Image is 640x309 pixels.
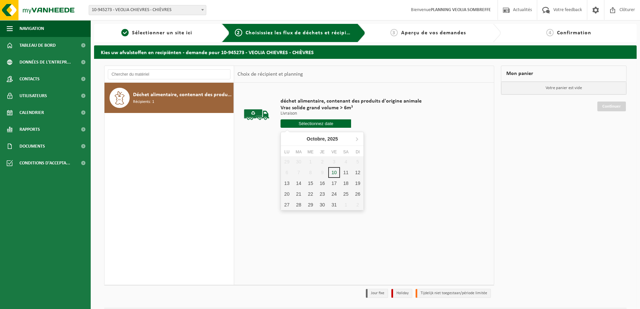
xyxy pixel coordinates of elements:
div: 29 [305,199,316,210]
div: Octobre, [304,133,341,144]
div: Lu [281,149,293,155]
div: Ve [328,149,340,155]
span: Déchet alimentaire, contenant des produits d'origine animale, non emballé, catégorie 3 [133,91,232,99]
div: Je [316,149,328,155]
span: Utilisateurs [19,87,47,104]
div: 23 [316,189,328,199]
p: Livraison [281,111,422,116]
span: Navigation [19,20,44,37]
span: Récipients: 1 [133,99,154,105]
span: Aperçu de vos demandes [401,30,466,36]
div: 14 [293,178,304,189]
div: 24 [328,189,340,199]
a: Continuer [597,102,626,111]
input: Chercher du matériel [108,69,230,79]
span: 2 [235,29,242,36]
div: Ma [293,149,304,155]
h2: Kies uw afvalstoffen en recipiënten - demande pour 10-945273 - VEOLIA CHIEVRES - CHIÈVRES [94,45,637,59]
div: 18 [340,178,352,189]
span: Tableau de bord [19,37,56,54]
div: Me [305,149,316,155]
div: 2 [352,199,364,210]
div: Choix de récipient et planning [234,66,306,83]
div: 30 [316,199,328,210]
span: Documents [19,138,45,155]
a: 1Sélectionner un site ici [97,29,216,37]
div: 27 [281,199,293,210]
div: 16 [316,178,328,189]
p: Votre panier est vide [501,82,626,94]
div: 1 [340,199,352,210]
div: 28 [293,199,304,210]
div: 26 [352,189,364,199]
input: Sélectionnez date [281,119,351,128]
span: Conditions d'accepta... [19,155,70,171]
span: 10-945273 - VEOLIA CHIEVRES - CHIÈVRES [89,5,206,15]
div: 21 [293,189,304,199]
div: 11 [340,167,352,178]
span: Vrac solide grand volume > 6m³ [281,105,422,111]
div: Mon panier [501,66,627,82]
span: Contacts [19,71,40,87]
div: Sa [340,149,352,155]
div: 22 [305,189,316,199]
span: Confirmation [557,30,591,36]
span: déchet alimentaire, contenant des produits d'origine animale [281,98,422,105]
li: Jour fixe [366,289,388,298]
span: Rapports [19,121,40,138]
span: 4 [546,29,554,36]
div: 17 [328,178,340,189]
li: Holiday [391,289,412,298]
div: 31 [328,199,340,210]
span: Sélectionner un site ici [132,30,192,36]
button: Déchet alimentaire, contenant des produits d'origine animale, non emballé, catégorie 3 Récipients: 1 [104,83,234,113]
span: 3 [390,29,398,36]
span: Calendrier [19,104,44,121]
div: 12 [352,167,364,178]
div: 15 [305,178,316,189]
div: 13 [281,178,293,189]
div: 19 [352,178,364,189]
strong: PLANNING VEOLIA SOMBREFFE [431,7,491,12]
i: 2025 [328,137,338,141]
span: Données de l'entrepr... [19,54,71,71]
div: 25 [340,189,352,199]
div: 10 [328,167,340,178]
div: Di [352,149,364,155]
div: 20 [281,189,293,199]
span: 1 [121,29,129,36]
li: Tijdelijk niet toegestaan/période limitée [416,289,491,298]
span: Choisissiez les flux de déchets et récipients [246,30,357,36]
